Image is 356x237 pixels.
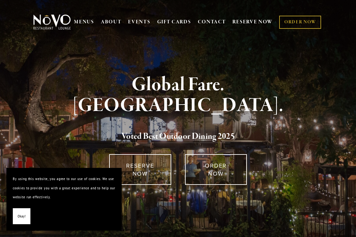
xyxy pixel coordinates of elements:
[74,19,94,25] a: MENUS
[13,174,115,202] p: By using this website, you agree to our use of cookies. We use cookies to provide you with a grea...
[185,154,247,185] a: ORDER NOW
[41,130,315,143] h2: 5
[121,131,231,143] a: Voted Best Outdoor Dining 202
[18,212,26,221] span: Okay!
[73,73,284,118] strong: Global Fare. [GEOGRAPHIC_DATA].
[128,19,150,25] a: EVENTS
[198,16,226,28] a: CONTACT
[157,16,191,28] a: GIFT CARDS
[109,154,171,185] a: RESERVE NOW
[13,208,30,225] button: Okay!
[232,16,273,28] a: RESERVE NOW
[101,19,122,25] a: ABOUT
[32,14,72,30] img: Novo Restaurant &amp; Lounge
[279,16,321,29] a: ORDER NOW
[6,168,122,231] section: Cookie banner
